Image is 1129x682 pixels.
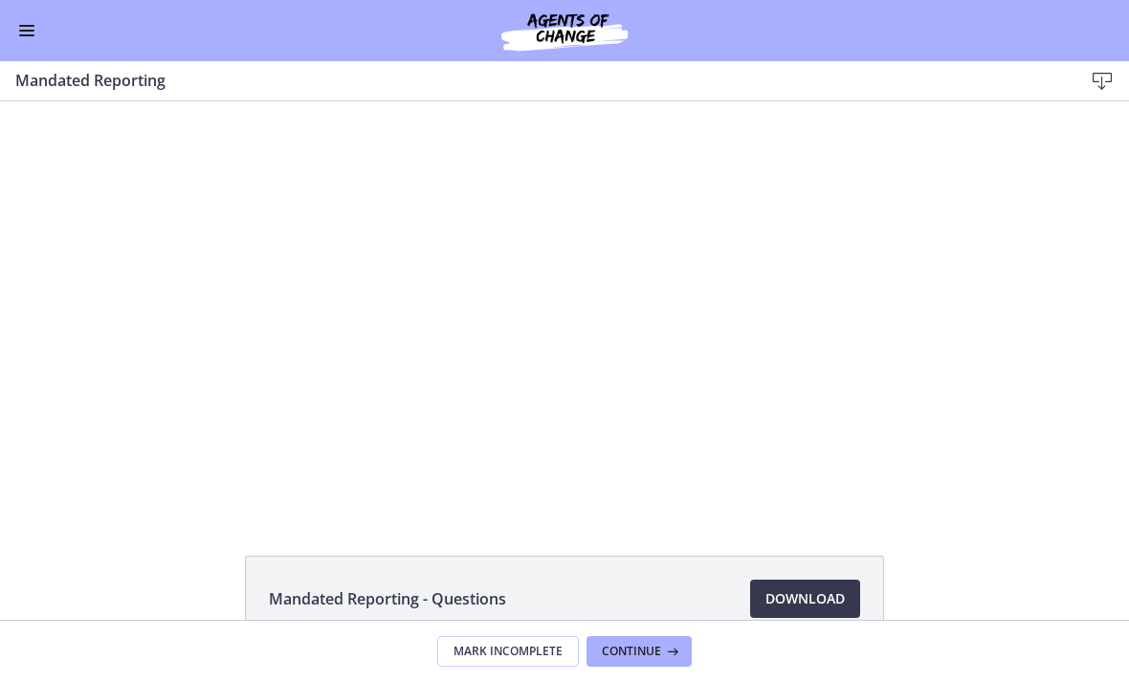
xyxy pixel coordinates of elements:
span: Download [765,587,845,610]
button: Mark Incomplete [437,636,579,667]
button: Continue [587,636,692,667]
h3: Mandated Reporting [15,69,1052,92]
span: Mark Incomplete [454,644,563,659]
a: Download [750,580,860,618]
button: Enable menu [15,19,38,42]
img: Agents of Change [450,8,679,54]
span: Mandated Reporting - Questions [269,587,506,610]
span: Continue [602,644,661,659]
